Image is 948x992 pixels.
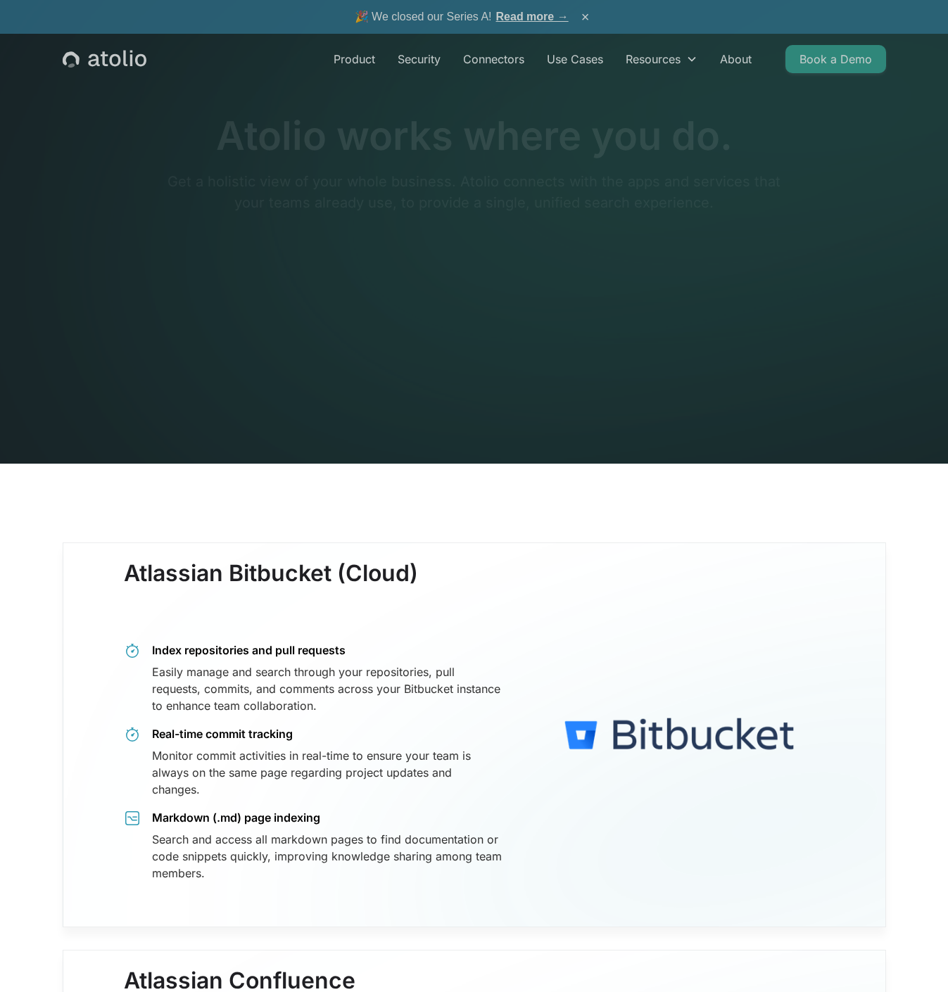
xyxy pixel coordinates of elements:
[158,171,791,213] p: Get a holistic view of your whole business. Atolio connects with the apps and services that your ...
[152,810,502,825] div: Markdown (.md) page indexing
[496,11,569,23] a: Read more →
[152,726,502,742] div: Real-time commit tracking
[536,45,614,73] a: Use Cases
[322,45,386,73] a: Product
[614,45,709,73] div: Resources
[577,9,594,25] button: ×
[785,45,886,73] a: Book a Demo
[355,8,569,25] span: 🎉 We closed our Series A!
[386,45,452,73] a: Security
[522,589,837,882] img: logo
[63,50,146,68] a: home
[709,45,763,73] a: About
[152,747,502,798] div: Monitor commit activities in real-time to ensure your team is always on the same page regarding p...
[152,642,502,658] div: Index repositories and pull requests
[152,831,502,882] div: Search and access all markdown pages to find documentation or code snippets quickly, improving kn...
[626,51,681,68] div: Resources
[124,560,418,615] h3: Atlassian Bitbucket (Cloud)
[152,663,502,714] div: Easily manage and search through your repositories, pull requests, commits, and comments across y...
[452,45,536,73] a: Connectors
[158,113,791,160] h1: Atolio works where you do.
